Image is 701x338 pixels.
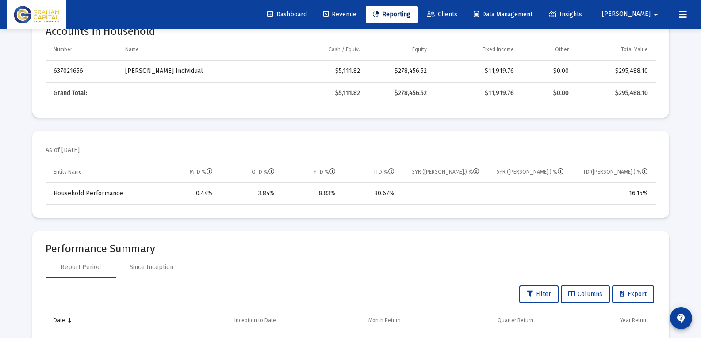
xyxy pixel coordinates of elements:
[234,317,276,324] div: Inception to Date
[329,46,360,53] div: Cash / Equiv.
[119,61,280,82] td: [PERSON_NAME] Individual
[581,67,647,76] div: $295,488.10
[401,162,485,183] td: Column 3YR (Ann.) %
[156,162,219,183] td: Column MTD %
[286,67,360,76] div: $5,111.82
[439,67,514,76] div: $11,919.76
[412,168,479,175] div: 3YR ([PERSON_NAME].) %
[576,189,648,198] div: 16.15%
[549,11,582,18] span: Insights
[621,46,648,53] div: Total Value
[497,168,564,175] div: 5YR ([PERSON_NAME].) %
[136,310,282,331] td: Column Inception to Date
[519,285,559,303] button: Filter
[570,162,656,183] td: Column ITD (Ann.) %
[412,46,427,53] div: Equity
[61,263,101,272] div: Report Period
[427,11,457,18] span: Clients
[526,67,569,76] div: $0.00
[651,6,661,23] mat-icon: arrow_drop_down
[54,46,72,53] div: Number
[486,162,570,183] td: Column 5YR (Ann.) %
[676,313,686,323] mat-icon: contact_support
[520,39,575,61] td: Column Other
[527,290,551,298] span: Filter
[467,6,540,23] a: Data Management
[526,89,569,98] div: $0.00
[540,310,656,331] td: Column Year Return
[368,317,401,324] div: Month Return
[582,168,648,175] div: ITD ([PERSON_NAME].) %
[46,39,656,104] div: Data grid
[219,162,281,183] td: Column QTD %
[474,11,532,18] span: Data Management
[46,61,119,82] td: 637021656
[190,168,213,175] div: MTD %
[46,244,656,253] mat-card-title: Performance Summary
[260,6,314,23] a: Dashboard
[612,285,654,303] button: Export
[439,89,514,98] div: $11,919.76
[620,317,648,324] div: Year Return
[286,89,360,98] div: $5,111.82
[498,317,533,324] div: Quarter Return
[46,183,157,204] td: Household Performance
[281,162,342,183] td: Column YTD %
[54,317,65,324] div: Date
[46,146,80,155] mat-card-subtitle: As of [DATE]
[591,5,672,23] button: [PERSON_NAME]
[555,46,569,53] div: Other
[287,189,336,198] div: 8.83%
[483,46,514,53] div: Fixed Income
[54,89,113,98] div: Grand Total:
[54,168,82,175] div: Entity Name
[130,263,173,272] div: Since Inception
[407,310,540,331] td: Column Quarter Return
[620,290,647,298] span: Export
[314,168,336,175] div: YTD %
[162,189,213,198] div: 0.44%
[602,11,651,18] span: [PERSON_NAME]
[46,39,119,61] td: Column Number
[280,39,366,61] td: Column Cash / Equiv.
[46,162,656,205] div: Data grid
[119,39,280,61] td: Column Name
[342,162,401,183] td: Column ITD %
[561,285,610,303] button: Columns
[252,168,275,175] div: QTD %
[125,46,139,53] div: Name
[323,11,356,18] span: Revenue
[433,39,520,61] td: Column Fixed Income
[282,310,407,331] td: Column Month Return
[316,6,364,23] a: Revenue
[542,6,589,23] a: Insights
[373,11,410,18] span: Reporting
[225,189,275,198] div: 3.84%
[581,89,647,98] div: $295,488.10
[267,11,307,18] span: Dashboard
[372,89,426,98] div: $278,456.52
[46,27,656,36] mat-card-title: Accounts in Household
[14,6,59,23] img: Dashboard
[46,310,136,331] td: Column Date
[372,67,426,76] div: $278,456.52
[366,6,418,23] a: Reporting
[374,168,395,175] div: ITD %
[46,162,157,183] td: Column Entity Name
[575,39,655,61] td: Column Total Value
[348,189,395,198] div: 30.67%
[366,39,433,61] td: Column Equity
[568,290,602,298] span: Columns
[420,6,464,23] a: Clients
